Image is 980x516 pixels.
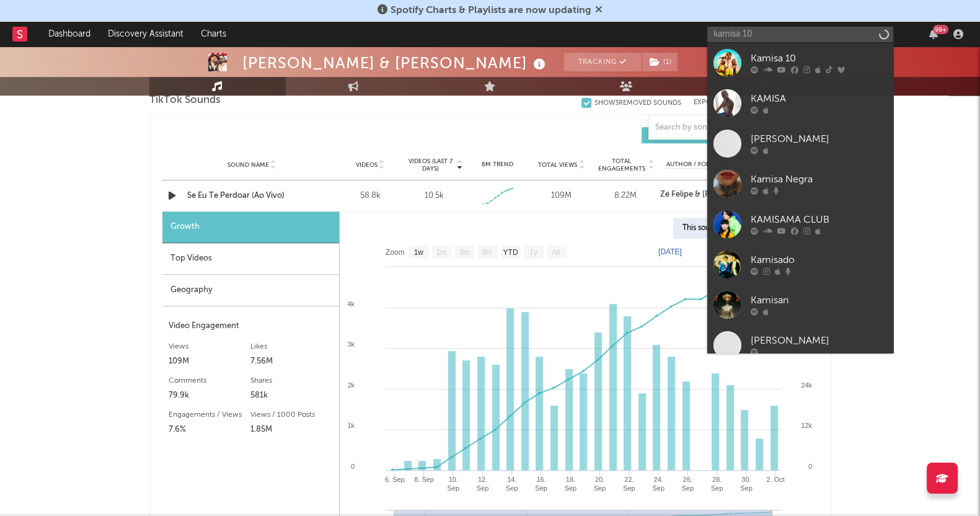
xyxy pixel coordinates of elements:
div: [PERSON_NAME] [751,334,887,349]
text: 30. Sep [740,476,753,492]
span: Videos (last 7 days) [405,158,455,172]
div: Views / 1000 Posts [250,407,333,422]
div: 581k [250,388,333,403]
a: Zé Felipe & [PERSON_NAME] & [PERSON_NAME] [660,190,746,199]
text: 24k [801,381,812,389]
span: Sound Name [227,161,269,169]
a: KAMISAMA CLUB [707,204,893,244]
input: Search for artists [707,27,893,42]
a: Discovery Assistant [99,22,192,47]
text: 1k [347,422,355,429]
span: ( 1 ) [642,53,678,71]
text: 10. Sep [447,476,459,492]
div: 10.5k [424,190,443,202]
text: 18. Sep [564,476,576,492]
a: [PERSON_NAME] [707,123,893,164]
div: Growth [162,211,339,243]
text: 3k [347,340,355,348]
span: Videos [356,161,377,169]
text: 6m [482,248,492,257]
input: Search by song name or URL [649,123,780,133]
text: 12. Sep [476,476,488,492]
text: 12k [801,422,812,429]
div: 109M [532,190,590,202]
div: This sound [673,218,728,239]
text: 28. Sep [710,476,723,492]
div: Top Videos [162,243,339,275]
div: Kamisan [751,293,887,308]
div: Comments [169,373,251,388]
text: 4k [347,300,355,308]
a: Dashboard [40,22,99,47]
div: Kamisa 10 [751,51,887,66]
div: 99 + [933,25,948,34]
a: Kamisado [707,244,893,285]
div: 7.56M [250,354,333,369]
text: 20. Sep [593,476,606,492]
div: Show 3 Removed Sounds [594,99,681,107]
div: Shares [250,373,333,388]
span: TikTok Sounds [149,93,221,108]
div: 1.85M [250,422,333,437]
div: [PERSON_NAME] & [PERSON_NAME] [242,53,549,73]
a: KAMISA [707,83,893,123]
a: [PERSON_NAME] [707,325,893,365]
text: 3m [459,248,469,257]
div: Kamisa Negra [751,172,887,187]
div: 109M [169,354,251,369]
text: 1y [529,248,537,257]
text: 1w [413,248,423,257]
div: 58.8k [342,190,399,202]
text: 8. Sep [414,476,434,483]
text: 22. Sep [623,476,635,492]
div: Views [169,339,251,354]
button: 99+ [929,29,938,39]
button: Export CSV [694,99,745,106]
div: 8.22M [596,190,654,202]
text: 24. Sep [652,476,664,492]
div: KAMISAMA CLUB [751,213,887,228]
div: KAMISA [751,92,887,107]
text: 14. Sep [506,476,518,492]
span: Total Views [538,161,577,169]
button: (1) [642,53,678,71]
div: Kamisado [751,253,887,268]
text: 0 [350,463,354,470]
span: Author / Followers [666,161,733,169]
text: Zoom [386,248,405,257]
text: 26. Sep [681,476,694,492]
span: Dismiss [595,6,603,16]
text: 2. Oct [766,476,784,483]
a: Kamisa Negra [707,164,893,204]
span: Spotify Charts & Playlists are now updating [391,6,591,16]
text: YTD [503,248,518,257]
div: 6M Trend [469,160,526,169]
a: Kamisa 10 [707,43,893,83]
span: Total Engagements [596,158,647,172]
text: 2k [347,381,355,389]
text: 0 [808,463,811,470]
button: Tracking [564,53,642,71]
text: [DATE] [658,247,682,256]
div: [PERSON_NAME] [751,132,887,147]
div: 7.6% [169,422,251,437]
div: Engagements / Views [169,407,251,422]
strong: Zé Felipe & [PERSON_NAME] & [PERSON_NAME] [660,190,839,198]
a: Charts [192,22,235,47]
div: Video Engagement [169,319,333,334]
a: Se Eu Te Perdoar (Ao Vivo) [187,190,317,202]
text: 16. Sep [535,476,547,492]
div: Geography [162,275,339,306]
text: 6. Sep [384,476,404,483]
a: Kamisan [707,285,893,325]
div: 79.9k [169,388,251,403]
text: All [551,248,559,257]
div: Likes [250,339,333,354]
text: 1m [436,248,446,257]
